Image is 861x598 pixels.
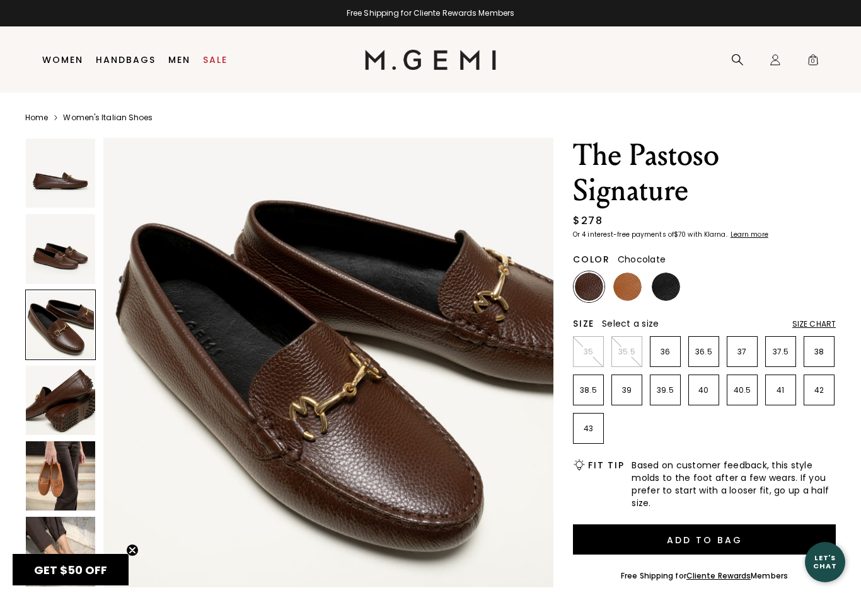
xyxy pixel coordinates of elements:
a: Women [42,55,83,65]
span: Select a size [602,317,659,330]
div: Let's Chat [805,554,845,570]
p: 36.5 [689,347,719,357]
a: Home [25,113,48,123]
img: The Pastoso Signature [26,441,95,511]
p: 43 [574,424,603,434]
p: 37 [727,347,757,357]
a: Sale [203,55,228,65]
h2: Size [573,319,594,329]
p: 38 [804,347,834,357]
span: Chocolate [618,253,666,266]
p: 36 [650,347,680,357]
p: 40.5 [727,385,757,395]
p: 39.5 [650,385,680,395]
img: Chocolate [575,273,603,301]
button: Close teaser [126,544,139,556]
span: 0 [807,56,819,69]
img: Tan [613,273,642,301]
img: M.Gemi [365,50,497,70]
div: GET $50 OFFClose teaser [13,554,129,585]
img: Black [652,273,680,301]
img: The Pastoso Signature [26,517,95,586]
klarna-placement-style-body: Or 4 interest-free payments of [573,230,674,239]
button: Add to Bag [573,524,836,555]
p: 42 [804,385,834,395]
div: Size Chart [792,319,836,329]
klarna-placement-style-body: with Klarna [688,230,729,239]
h2: Color [573,254,610,264]
img: The Pastoso Signature [26,214,95,283]
span: Based on customer feedback, this style molds to the foot after a few wears. If you prefer to star... [632,459,836,509]
p: 35.5 [612,347,642,357]
p: 39 [612,385,642,395]
a: Men [168,55,190,65]
span: GET $50 OFF [34,562,107,578]
a: Women's Italian Shoes [63,113,153,123]
img: The Pastoso Signature [26,138,95,208]
klarna-placement-style-amount: $70 [674,230,686,239]
div: $278 [573,213,603,228]
div: Free Shipping for Members [621,571,788,581]
img: The Pastoso Signature [26,366,95,435]
a: Handbags [96,55,156,65]
klarna-placement-style-cta: Learn more [731,230,768,239]
a: Cliente Rewards [686,570,751,581]
p: 40 [689,385,719,395]
p: 41 [766,385,795,395]
p: 37.5 [766,347,795,357]
img: The Pastoso Signature [103,138,553,587]
h2: Fit Tip [588,460,624,470]
p: 38.5 [574,385,603,395]
h1: The Pastoso Signature [573,138,836,208]
p: 35 [574,347,603,357]
a: Learn more [729,231,768,239]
